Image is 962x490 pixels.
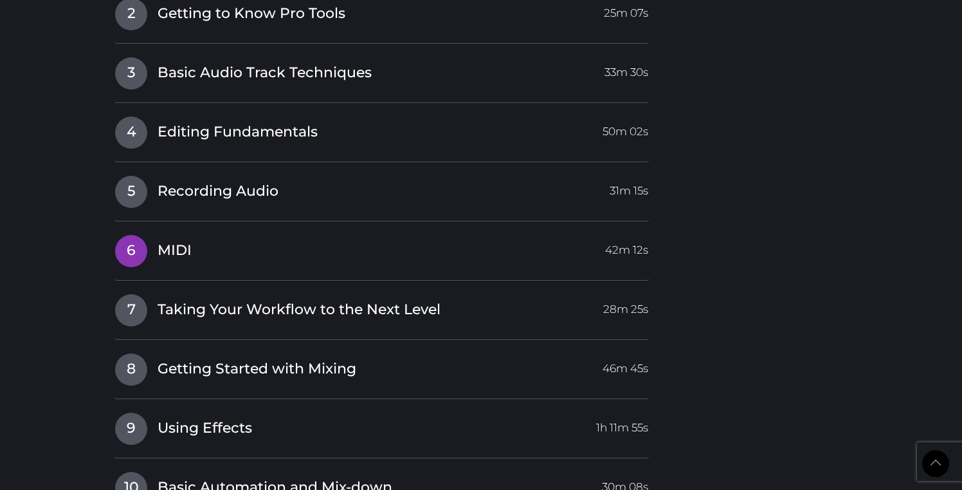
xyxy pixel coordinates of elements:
a: 9Using Effects1h 11m 55s [114,412,649,439]
span: Getting to Know Pro Tools [158,4,345,24]
span: 5 [115,176,147,208]
span: Using Effects [158,419,252,438]
span: 9 [115,413,147,445]
span: Getting Started with Mixing [158,359,356,379]
a: 7Taking Your Workflow to the Next Level28m 25s [114,294,649,321]
span: 50m 02s [603,117,648,140]
span: 28m 25s [603,294,648,317]
span: 46m 45s [603,353,648,377]
span: 7 [115,294,147,326]
span: Basic Audio Track Techniques [158,63,372,83]
a: 4Editing Fundamentals50m 02s [114,116,649,143]
span: 33m 30s [604,57,648,80]
span: Recording Audio [158,182,278,202]
span: 42m 12s [605,235,648,258]
span: Taking Your Workflow to the Next Level [158,300,440,320]
span: Editing Fundamentals [158,122,318,142]
span: 4 [115,117,147,149]
a: 8Getting Started with Mixing46m 45s [114,353,649,380]
a: 6MIDI42m 12s [114,234,649,261]
a: 5Recording Audio31m 15s [114,175,649,202]
span: 6 [115,235,147,267]
span: 3 [115,57,147,90]
span: 31m 15s [610,176,648,199]
a: Back to Top [922,450,949,477]
span: 1h 11m 55s [596,413,648,436]
a: 3Basic Audio Track Techniques33m 30s [114,57,649,84]
span: 8 [115,353,147,386]
span: MIDI [158,241,192,261]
